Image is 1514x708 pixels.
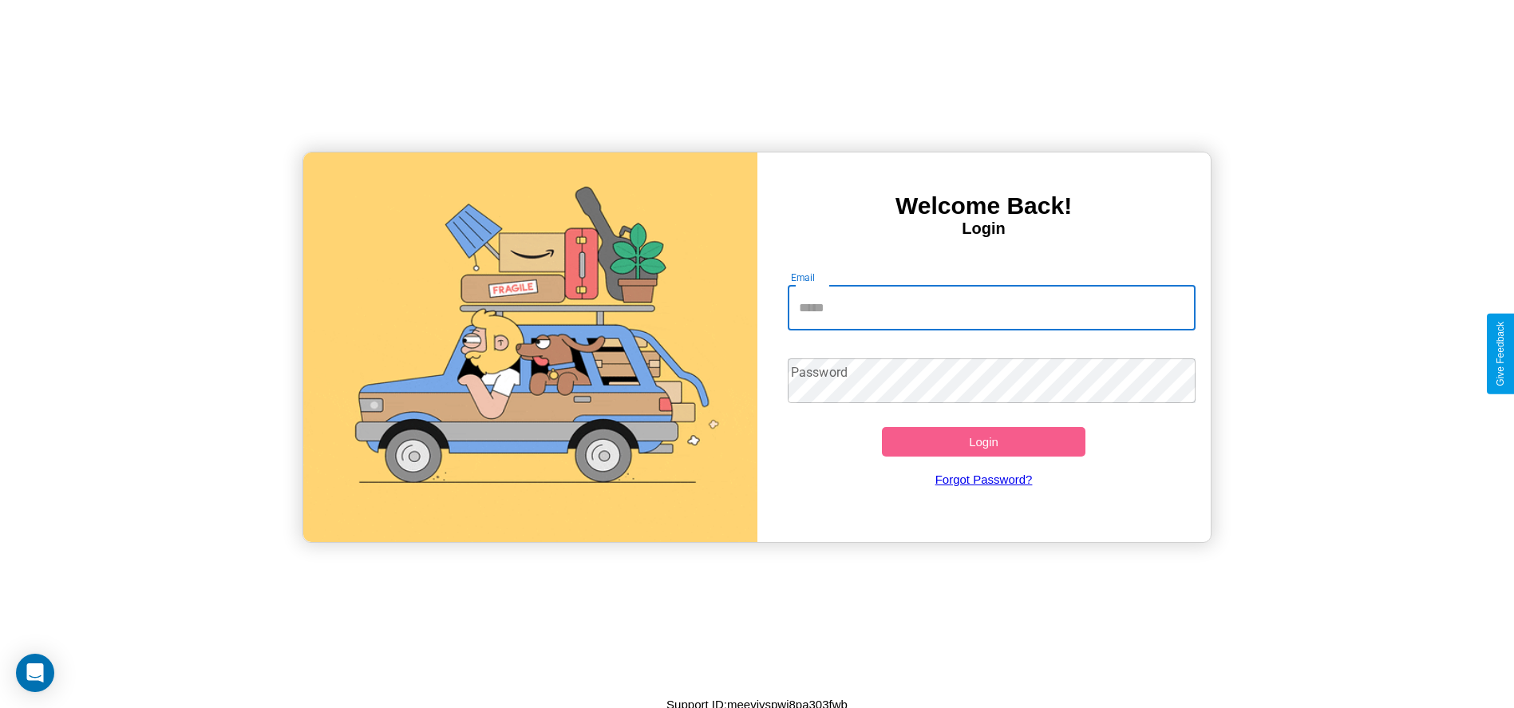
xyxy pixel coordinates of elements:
div: Give Feedback [1495,322,1506,386]
div: Open Intercom Messenger [16,654,54,692]
label: Email [791,271,816,284]
a: Forgot Password? [780,457,1188,502]
button: Login [882,427,1086,457]
h3: Welcome Back! [757,192,1211,220]
h4: Login [757,220,1211,238]
img: gif [303,152,757,542]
